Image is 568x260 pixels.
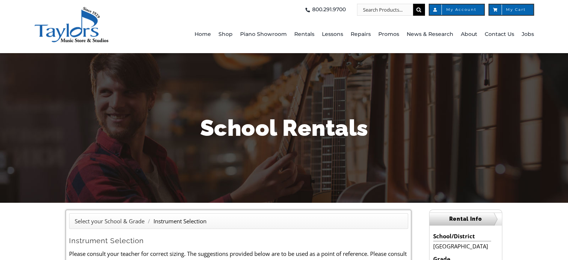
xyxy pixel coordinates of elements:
span: Jobs [522,28,534,40]
a: taylors-music-store-west-chester [34,6,109,13]
a: Jobs [522,16,534,53]
span: Lessons [322,28,343,40]
li: [GEOGRAPHIC_DATA] [433,241,491,251]
a: My Account [429,4,485,16]
span: Home [195,28,211,40]
nav: Top Right [164,4,534,16]
h1: School Rentals [66,112,503,144]
a: Piano Showroom [240,16,287,53]
a: My Cart [488,4,534,16]
span: My Cart [497,8,526,12]
a: 800.291.9700 [303,4,346,16]
span: 800.291.9700 [312,4,346,16]
a: Select your School & Grade [75,217,145,225]
li: School/District [433,231,491,241]
input: Search Products... [357,4,413,16]
li: Instrument Selection [153,216,207,226]
a: Lessons [322,16,343,53]
h2: Instrument Selection [69,236,408,245]
span: Shop [218,28,233,40]
nav: Main Menu [164,16,534,53]
span: Contact Us [485,28,514,40]
span: My Account [437,8,477,12]
span: Promos [378,28,399,40]
a: Promos [378,16,399,53]
a: Shop [218,16,233,53]
span: Repairs [351,28,371,40]
a: Contact Us [485,16,514,53]
span: Piano Showroom [240,28,287,40]
a: Rentals [294,16,314,53]
a: About [461,16,477,53]
a: News & Research [407,16,453,53]
span: / [146,217,152,225]
span: News & Research [407,28,453,40]
h2: Rental Info [429,212,502,226]
span: Rentals [294,28,314,40]
span: About [461,28,477,40]
a: Repairs [351,16,371,53]
input: Search [413,4,425,16]
a: Home [195,16,211,53]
